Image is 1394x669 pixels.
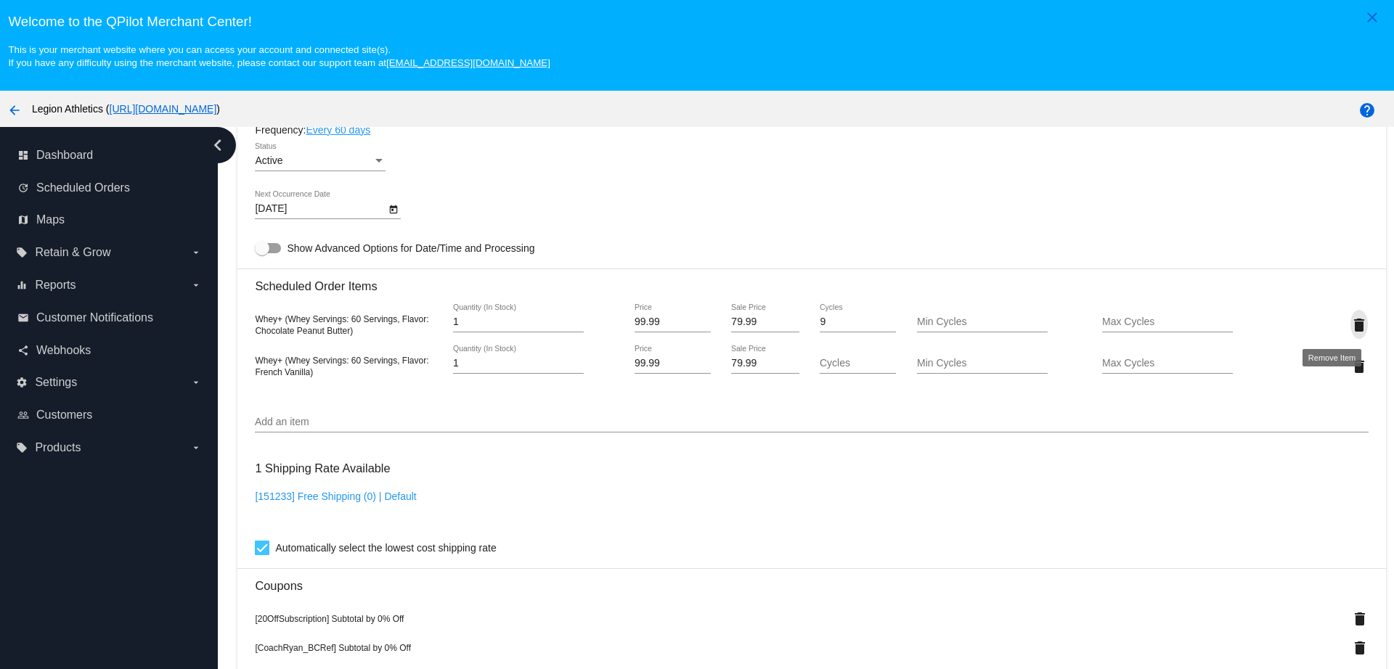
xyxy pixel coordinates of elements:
[386,201,401,216] button: Open calendar
[386,57,550,68] a: [EMAIL_ADDRESS][DOMAIN_NAME]
[917,358,1048,369] input: Min Cycles
[17,312,29,324] i: email
[255,203,386,215] input: Next Occurrence Date
[820,316,896,328] input: Cycles
[17,182,29,194] i: update
[6,102,23,119] mat-icon: arrow_back
[17,214,29,226] i: map
[17,339,202,362] a: share Webhooks
[820,358,896,369] input: Cycles
[8,14,1385,30] h3: Welcome to the QPilot Merchant Center!
[255,416,1368,428] input: Add an item
[190,442,202,453] i: arrow_drop_down
[16,279,28,291] i: equalizer
[36,213,65,226] span: Maps
[8,44,550,68] small: This is your merchant website where you can access your account and connected site(s). If you hav...
[190,279,202,291] i: arrow_drop_down
[255,643,411,653] span: [CoachRyan_BCRef] Subtotal by 0% Off
[255,491,416,502] a: [151233] Free Shipping (0) | Default
[17,306,202,329] a: email Customer Notifications
[255,124,1368,136] div: Frequency:
[17,144,202,167] a: dashboard Dashboard
[635,316,711,328] input: Price
[453,316,584,328] input: Quantity (In Stock)
[255,314,428,336] span: Whey+ (Whey Servings: 60 Servings, Flavor: Chocolate Peanut Butter)
[635,358,711,369] input: Price
[35,246,110,259] span: Retain & Grow
[1350,358,1368,375] mat-icon: delete
[36,409,92,422] span: Customers
[731,358,799,369] input: Sale Price
[255,453,390,484] h3: 1 Shipping Rate Available
[36,181,130,194] span: Scheduled Orders
[17,208,202,231] a: map Maps
[255,356,428,377] span: Whey+ (Whey Servings: 60 Servings, Flavor: French Vanilla)
[17,149,29,161] i: dashboard
[255,568,1368,593] h3: Coupons
[17,409,29,421] i: people_outline
[255,268,1368,293] h3: Scheduled Order Items
[35,376,77,389] span: Settings
[1102,316,1233,328] input: Max Cycles
[36,311,153,324] span: Customer Notifications
[255,614,404,624] span: [20OffSubscription] Subtotal by 0% Off
[275,539,496,557] span: Automatically select the lowest cost shipping rate
[17,345,29,356] i: share
[731,316,799,328] input: Sale Price
[17,403,202,427] a: people_outline Customers
[1364,9,1381,26] mat-icon: close
[35,279,76,292] span: Reports
[1351,639,1369,657] mat-icon: delete
[453,358,584,369] input: Quantity (In Stock)
[32,103,220,115] span: Legion Athletics ( )
[1351,610,1369,628] mat-icon: delete
[190,247,202,258] i: arrow_drop_down
[17,176,202,200] a: update Scheduled Orders
[16,377,28,388] i: settings
[255,155,282,166] span: Active
[917,316,1048,328] input: Min Cycles
[110,103,217,115] a: [URL][DOMAIN_NAME]
[16,442,28,453] i: local_offer
[1358,102,1376,119] mat-icon: help
[287,241,534,255] span: Show Advanced Options for Date/Time and Processing
[36,149,93,162] span: Dashboard
[16,247,28,258] i: local_offer
[1350,316,1368,334] mat-icon: delete
[1102,358,1233,369] input: Max Cycles
[306,124,370,136] a: Every 60 days
[255,155,386,167] mat-select: Status
[206,134,229,157] i: chevron_left
[35,441,81,454] span: Products
[190,377,202,388] i: arrow_drop_down
[36,344,91,357] span: Webhooks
